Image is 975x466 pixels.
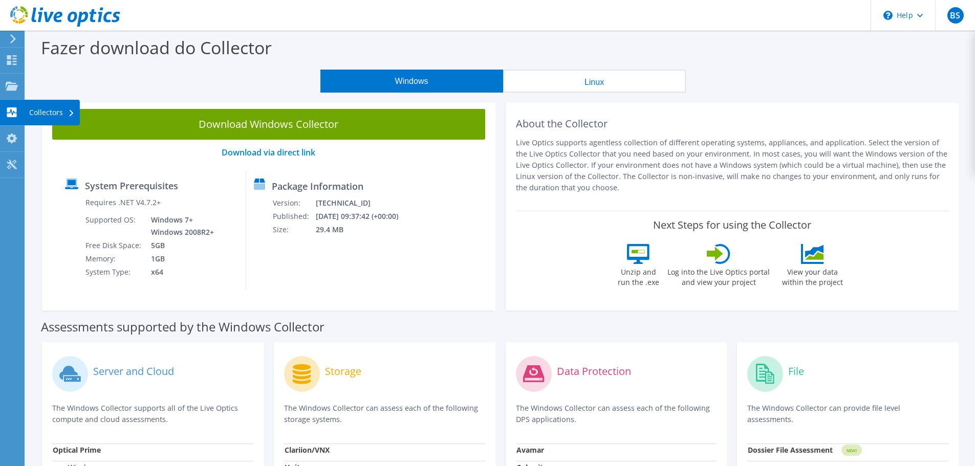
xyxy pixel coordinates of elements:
[85,239,143,252] td: Free Disk Space:
[41,36,272,59] label: Fazer download do Collector
[315,196,411,210] td: [TECHNICAL_ID]
[653,219,811,231] label: Next Steps for using the Collector
[143,252,216,265] td: 1GB
[143,265,216,279] td: x64
[85,197,161,208] label: Requires .NET V4.7.2+
[272,181,363,191] label: Package Information
[85,213,143,239] td: Supported OS:
[516,445,544,455] strong: Avamar
[85,181,178,191] label: System Prerequisites
[325,366,361,376] label: Storage
[52,109,485,140] a: Download Windows Collector
[747,403,948,425] p: The Windows Collector can provide file level assessments.
[775,264,849,287] label: View your data within the project
[85,265,143,279] td: System Type:
[788,366,804,376] label: File
[557,366,631,376] label: Data Protection
[93,366,174,376] label: Server and Cloud
[883,11,893,20] svg: \n
[272,210,315,223] td: Published:
[222,147,315,158] a: Download via direct link
[315,223,411,236] td: 29.4 MB
[667,264,770,287] label: Log into the Live Optics portal and view your project
[143,213,216,239] td: Windows 7+ Windows 2008R2+
[947,7,964,24] span: BS
[285,445,330,455] strong: Clariion/VNX
[85,252,143,265] td: Memory:
[748,445,833,455] strong: Dossier File Assessment
[847,448,857,453] tspan: NEW!
[272,223,315,236] td: Size:
[615,264,662,287] label: Unzip and run the .exe
[320,70,503,93] button: Windows
[516,403,717,425] p: The Windows Collector can assess each of the following DPS applications.
[516,118,949,130] h2: About the Collector
[24,100,80,125] div: Collectors
[41,322,324,332] label: Assessments supported by the Windows Collector
[284,403,485,425] p: The Windows Collector can assess each of the following storage systems.
[52,403,253,425] p: The Windows Collector supports all of the Live Optics compute and cloud assessments.
[272,196,315,210] td: Version:
[516,137,949,193] p: Live Optics supports agentless collection of different operating systems, appliances, and applica...
[503,70,686,93] button: Linux
[143,239,216,252] td: 5GB
[315,210,411,223] td: [DATE] 09:37:42 (+00:00)
[53,445,101,455] strong: Optical Prime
